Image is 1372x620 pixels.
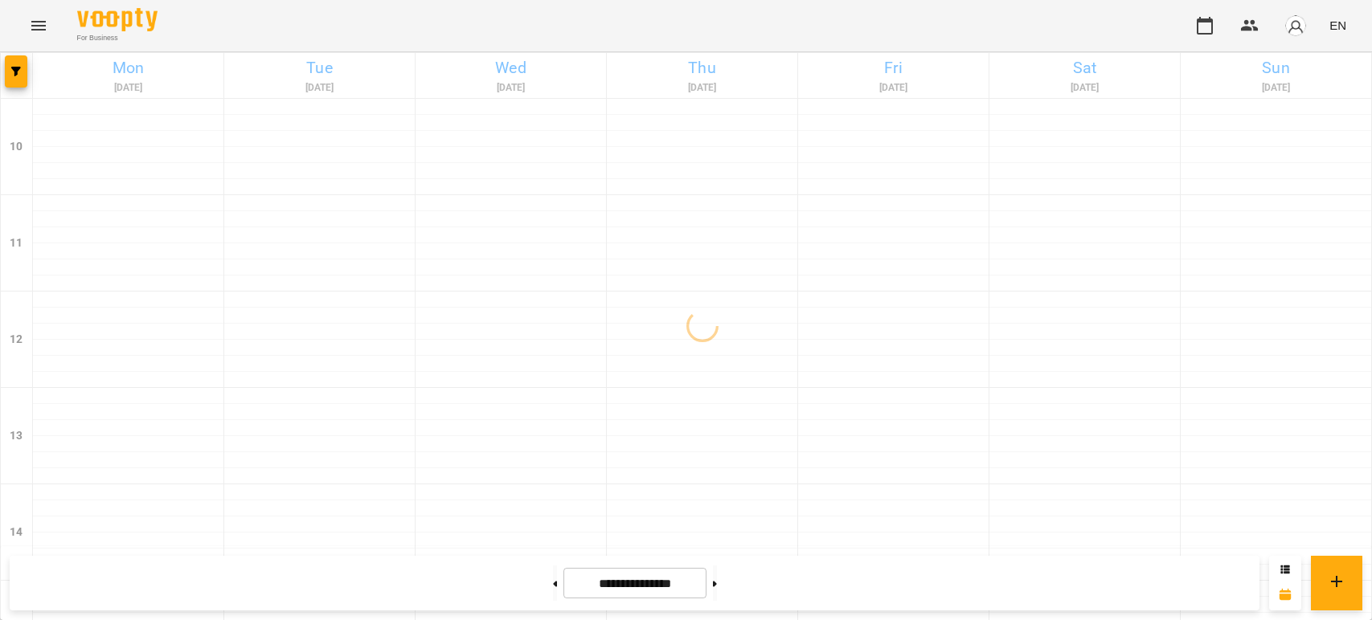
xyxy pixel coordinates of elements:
[227,55,412,80] h6: Tue
[801,55,986,80] h6: Fri
[227,80,412,96] h6: [DATE]
[10,331,23,349] h6: 12
[418,55,604,80] h6: Wed
[77,8,158,31] img: Voopty Logo
[1284,14,1307,37] img: avatar_s.png
[77,33,158,43] span: For Business
[801,80,986,96] h6: [DATE]
[1183,55,1369,80] h6: Sun
[10,524,23,541] h6: 14
[1323,10,1353,40] button: EN
[1183,80,1369,96] h6: [DATE]
[609,80,795,96] h6: [DATE]
[418,80,604,96] h6: [DATE]
[19,6,58,45] button: Menu
[35,80,221,96] h6: [DATE]
[992,55,1177,80] h6: Sat
[10,427,23,445] h6: 13
[609,55,795,80] h6: Thu
[10,138,23,156] h6: 10
[992,80,1177,96] h6: [DATE]
[1329,17,1346,34] span: EN
[10,235,23,252] h6: 11
[35,55,221,80] h6: Mon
